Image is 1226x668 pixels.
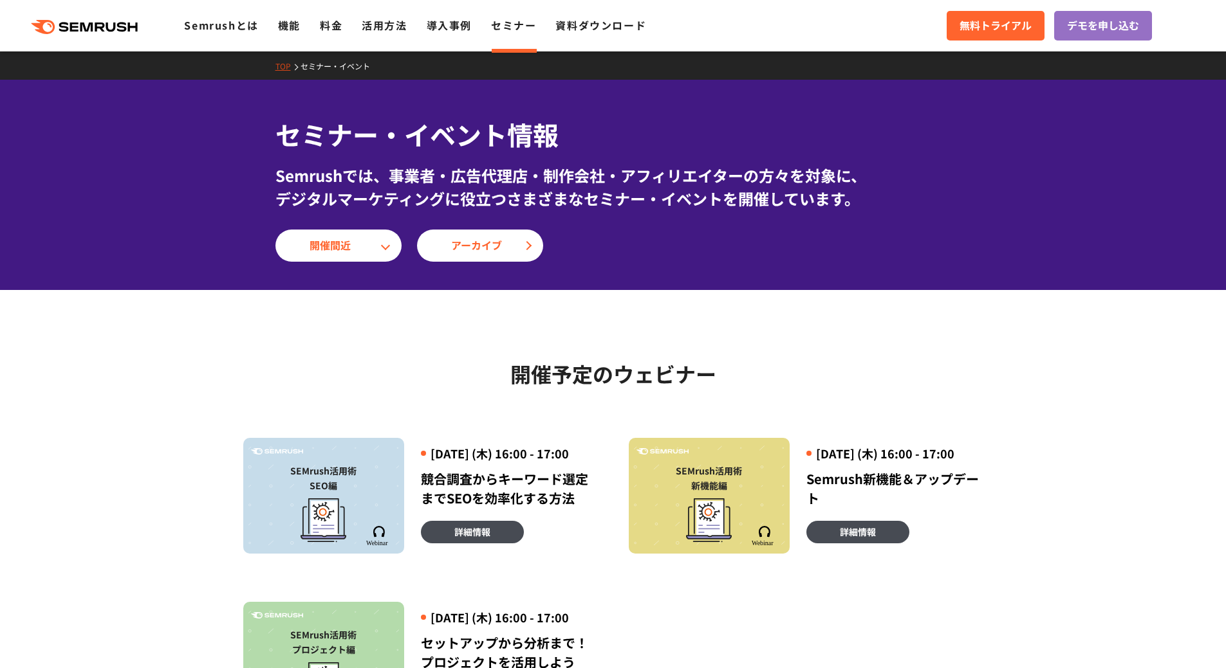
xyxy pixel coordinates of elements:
[250,627,398,657] div: SEMrush活用術 プロジェクト編
[275,164,951,210] div: Semrushでは、事業者・広告代理店・制作会社・アフィリエイターの方々を対象に、 デジタルマーケティングに役立つさまざまなセミナー・イベントを開催しています。
[491,17,536,33] a: セミナー
[806,521,909,543] a: 詳細情報
[366,526,392,546] img: Semrush
[635,464,783,493] div: SEMrush活用術 新機能編
[184,17,258,33] a: Semrushとは
[250,464,398,493] div: SEMrush活用術 SEO編
[840,525,876,539] span: 詳細情報
[1067,17,1139,34] span: デモを申し込む
[421,521,524,543] a: 詳細情報
[301,60,380,71] a: セミナー・イベント
[320,17,342,33] a: 料金
[806,446,983,462] div: [DATE] (木) 16:00 - 17:00
[275,116,951,154] h1: セミナー・イベント情報
[454,525,490,539] span: 詳細情報
[251,612,303,619] img: Semrush
[275,60,301,71] a: TOP
[806,469,983,508] div: Semrush新機能＆アップデート
[251,448,303,455] img: Semrush
[278,17,301,33] a: 機能
[275,230,402,262] a: 開催間近
[417,230,543,262] a: アーカイブ
[960,17,1032,34] span: 無料トライアル
[751,526,777,546] img: Semrush
[421,446,598,462] div: [DATE] (木) 16:00 - 17:00
[421,609,598,626] div: [DATE] (木) 16:00 - 17:00
[636,448,689,455] img: Semrush
[451,237,509,254] span: アーカイブ
[555,17,646,33] a: 資料ダウンロード
[362,17,407,33] a: 活用方法
[427,17,472,33] a: 導入事例
[243,357,983,390] h2: 開催予定のウェビナー
[310,237,367,254] span: 開催間近
[1054,11,1152,41] a: デモを申し込む
[947,11,1045,41] a: 無料トライアル
[421,469,598,508] div: 競合調査からキーワード選定までSEOを効率化する方法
